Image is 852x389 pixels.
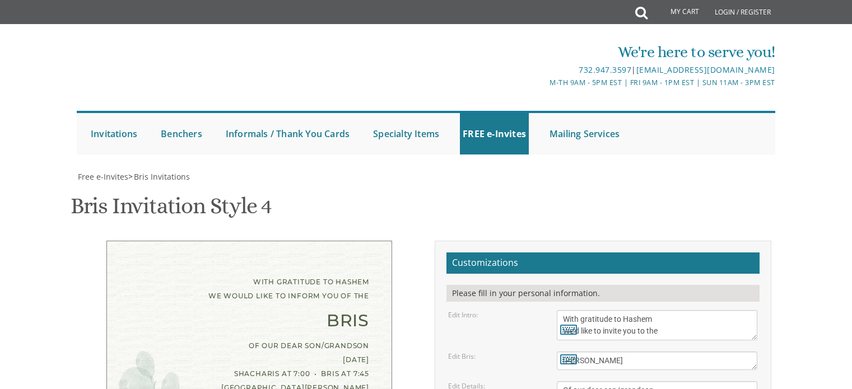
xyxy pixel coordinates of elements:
[310,77,775,88] div: M-Th 9am - 5pm EST | Fri 9am - 1pm EST | Sun 11am - 3pm EST
[460,113,529,154] a: FREE e-Invites
[223,113,352,154] a: Informals / Thank You Cards
[71,194,272,227] h1: Bris Invitation Style 4
[310,41,775,63] div: We're here to serve you!
[579,64,631,75] a: 732.947.3597
[158,113,205,154] a: Benchers
[446,252,760,274] h2: Customizations
[88,113,140,154] a: Invitations
[78,171,128,182] span: Free e-Invites
[133,171,190,182] a: Bris Invitations
[310,63,775,77] div: |
[557,310,757,340] textarea: With gratitude to Hashem We would like to inform you of the
[557,351,757,370] textarea: Bris
[646,1,707,24] a: My Cart
[134,171,190,182] span: Bris Invitations
[636,64,775,75] a: [EMAIL_ADDRESS][DOMAIN_NAME]
[77,171,128,182] a: Free e-Invites
[547,113,622,154] a: Mailing Services
[448,351,476,361] label: Edit Bris:
[370,113,442,154] a: Specialty Items
[446,285,760,302] div: Please fill in your personal information.
[129,275,369,303] div: With gratitude to Hashem We would like to inform you of the
[129,313,369,327] div: Bris
[448,310,478,320] label: Edit Intro:
[128,171,190,182] span: >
